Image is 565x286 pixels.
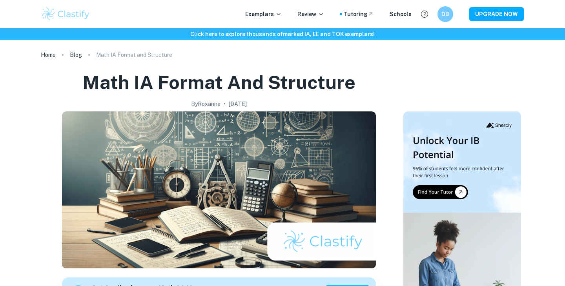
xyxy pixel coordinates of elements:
[344,10,374,18] a: Tutoring
[82,70,355,95] h1: Math IA Format and Structure
[418,7,431,21] button: Help and Feedback
[62,111,376,268] img: Math IA Format and Structure cover image
[441,10,450,18] h6: DB
[2,30,563,38] h6: Click here to explore thousands of marked IA, EE and TOK exemplars !
[41,6,91,22] img: Clastify logo
[229,100,247,108] h2: [DATE]
[96,51,172,59] p: Math IA Format and Structure
[191,100,221,108] h2: By Roxanne
[41,49,56,60] a: Home
[245,10,282,18] p: Exemplars
[390,10,412,18] a: Schools
[297,10,324,18] p: Review
[224,100,226,108] p: •
[437,6,453,22] button: DB
[70,49,82,60] a: Blog
[469,7,524,21] button: UPGRADE NOW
